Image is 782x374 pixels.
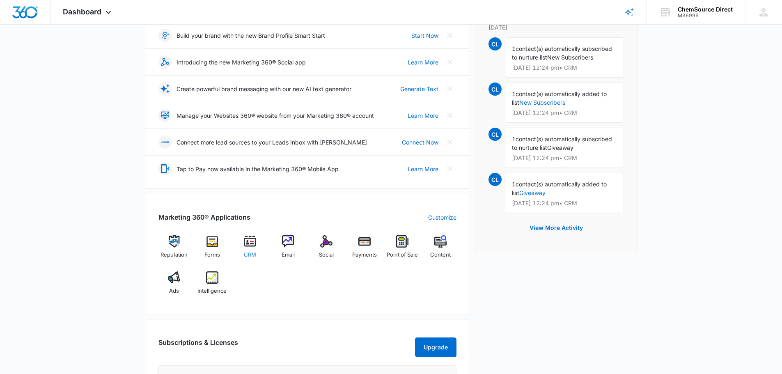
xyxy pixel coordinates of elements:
[512,110,617,116] p: [DATE] 12:24 pm • CRM
[408,111,438,120] a: Learn More
[521,218,591,238] button: View More Activity
[488,23,624,32] p: [DATE]
[425,235,456,265] a: Content
[282,251,295,259] span: Email
[319,251,334,259] span: Social
[408,165,438,173] a: Learn More
[161,251,188,259] span: Reputation
[547,54,593,61] span: New Subscribers
[158,235,190,265] a: Reputation
[273,235,304,265] a: Email
[196,271,228,301] a: Intelligence
[443,135,456,149] button: Close
[387,251,418,259] span: Point of Sale
[512,135,516,142] span: 1
[63,7,101,16] span: Dashboard
[678,13,733,18] div: account id
[177,111,374,120] p: Manage your Websites 360® website from your Marketing 360® account
[488,37,502,50] span: CL
[443,162,456,175] button: Close
[402,138,438,147] a: Connect Now
[443,55,456,69] button: Close
[512,200,617,206] p: [DATE] 12:24 pm • CRM
[512,45,516,52] span: 1
[512,65,617,71] p: [DATE] 12:24 pm • CRM
[428,213,456,222] a: Customize
[430,251,451,259] span: Content
[512,135,612,151] span: contact(s) automatically subscribed to nurture list
[177,85,351,93] p: Create powerful brand messaging with our new AI text generator
[234,235,266,265] a: CRM
[352,251,377,259] span: Payments
[177,138,367,147] p: Connect more lead sources to your Leads Inbox with [PERSON_NAME]
[512,90,607,106] span: contact(s) automatically added to list
[411,31,438,40] a: Start Now
[512,45,612,61] span: contact(s) automatically subscribed to nurture list
[678,6,733,13] div: account name
[547,144,573,151] span: Giveaway
[443,29,456,42] button: Close
[512,155,617,161] p: [DATE] 12:24 pm • CRM
[177,165,339,173] p: Tap to Pay now available in the Marketing 360® Mobile App
[197,287,227,295] span: Intelligence
[400,85,438,93] a: Generate Text
[311,235,342,265] a: Social
[519,99,565,106] a: New Subscribers
[443,82,456,95] button: Close
[408,58,438,67] a: Learn More
[488,128,502,141] span: CL
[244,251,256,259] span: CRM
[443,109,456,122] button: Close
[158,212,250,222] h2: Marketing 360® Applications
[169,287,179,295] span: Ads
[158,271,190,301] a: Ads
[204,251,220,259] span: Forms
[349,235,380,265] a: Payments
[512,181,516,188] span: 1
[488,173,502,186] span: CL
[177,31,325,40] p: Build your brand with the new Brand Profile Smart Start
[158,337,238,354] h2: Subscriptions & Licenses
[512,181,607,196] span: contact(s) automatically added to list
[387,235,418,265] a: Point of Sale
[512,90,516,97] span: 1
[519,189,546,196] a: Giveaway
[415,337,456,357] button: Upgrade
[196,235,228,265] a: Forms
[177,58,306,67] p: Introducing the new Marketing 360® Social app
[488,83,502,96] span: CL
